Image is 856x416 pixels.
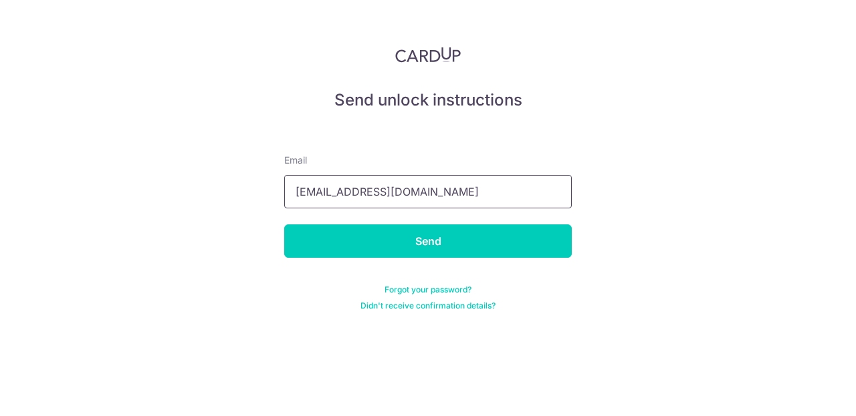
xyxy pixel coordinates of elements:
[395,47,461,63] img: CardUp Logo
[284,224,572,258] input: Send
[360,300,496,311] a: Didn't receive confirmation details?
[385,284,471,295] a: Forgot your password?
[284,89,572,111] h5: Send unlock instructions
[284,175,572,208] input: Enter your Email
[284,154,307,166] span: translation missing: en.devise.label.Email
